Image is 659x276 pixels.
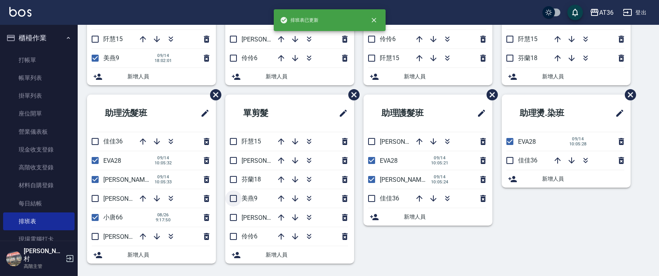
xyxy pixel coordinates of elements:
span: 伶伶6 [242,233,257,240]
span: [PERSON_NAME]56 [103,195,157,202]
span: [PERSON_NAME]16 [242,36,295,43]
span: 新增人員 [404,213,486,221]
span: [PERSON_NAME]11 [242,214,295,221]
button: 櫃檯作業 [3,28,75,48]
span: 10:05:28 [569,141,587,147]
span: 新增人員 [127,72,210,81]
span: [PERSON_NAME]16 [242,157,295,164]
button: close [365,12,383,29]
span: 芬蘭18 [518,54,537,62]
button: 登出 [620,5,650,20]
span: 9:17:50 [155,217,172,223]
span: 佳佳36 [103,138,123,145]
span: [PERSON_NAME]55 [103,233,157,240]
span: 修改班表的標題 [334,104,348,122]
a: 現場電腦打卡 [3,230,75,248]
h2: 助理護髮班 [370,99,454,127]
span: 阡慧15 [242,138,261,145]
div: 新增人員 [87,68,216,85]
span: 美燕9 [242,195,257,202]
span: 新增人員 [127,251,210,259]
a: 打帳單 [3,51,75,69]
div: 新增人員 [225,246,354,264]
span: [PERSON_NAME]58 [380,176,433,183]
button: save [567,5,583,20]
span: 18:02:01 [155,58,172,63]
span: 阡慧15 [380,54,399,62]
span: 芬蘭18 [242,176,261,183]
span: 09/14 [431,174,449,179]
span: 新增人員 [542,72,624,81]
a: 掛單列表 [3,87,75,105]
span: 09/14 [155,53,172,58]
span: 新增人員 [266,72,348,81]
div: 新增人員 [502,170,631,188]
img: Person [6,251,22,266]
span: 修改班表的標題 [610,104,624,122]
a: 現金收支登錄 [3,141,75,159]
span: 修改班表的標題 [472,104,486,122]
span: 新增人員 [404,72,486,81]
span: [PERSON_NAME]56 [380,138,433,145]
span: 10:05:24 [431,179,449,185]
a: 營業儀表板 [3,123,75,141]
a: 高階收支登錄 [3,159,75,176]
span: 09/14 [155,155,172,160]
span: EVA28 [380,157,398,164]
span: [PERSON_NAME]58 [103,176,157,183]
span: 09/14 [431,155,449,160]
h5: [PERSON_NAME]村 [24,247,63,263]
a: 座位開單 [3,105,75,122]
span: 阡慧15 [518,35,537,43]
span: 刪除班表 [204,83,223,106]
span: 刪除班表 [481,83,499,106]
h2: 單剪髮 [231,99,307,127]
span: 美燕9 [103,54,119,62]
span: 伶伶6 [242,54,257,62]
a: 材料自購登錄 [3,176,75,194]
h2: 助理洗髮班 [93,99,177,127]
span: 新增人員 [266,251,348,259]
span: 阡慧15 [103,35,123,43]
div: 新增人員 [502,68,631,85]
img: Logo [9,7,31,17]
span: EVA28 [518,138,536,145]
span: 10:05:32 [155,160,172,166]
div: AT36 [599,8,614,17]
span: 佳佳36 [380,195,399,202]
div: 新增人員 [87,246,216,264]
a: 帳單列表 [3,69,75,87]
span: 08/26 [155,212,172,217]
span: EVA28 [103,157,121,164]
span: 09/14 [155,174,172,179]
span: 排班表已更新 [280,16,319,24]
a: 排班表 [3,212,75,230]
span: 伶伶6 [380,35,396,43]
span: 10:05:33 [155,179,172,185]
span: 新增人員 [542,175,624,183]
span: 刪除班表 [343,83,361,106]
button: AT36 [587,5,617,21]
div: 新增人員 [363,68,492,85]
span: 10:05:21 [431,160,449,166]
span: 佳佳36 [518,157,537,164]
div: 新增人員 [363,208,492,226]
p: 高階主管 [24,263,63,270]
a: 每日結帳 [3,195,75,212]
span: 刪除班表 [619,83,637,106]
span: 小唐66 [103,214,123,221]
h2: 助理燙.染班 [508,99,593,127]
span: 修改班表的標題 [196,104,210,122]
div: 新增人員 [225,68,354,85]
span: 09/14 [569,136,587,141]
